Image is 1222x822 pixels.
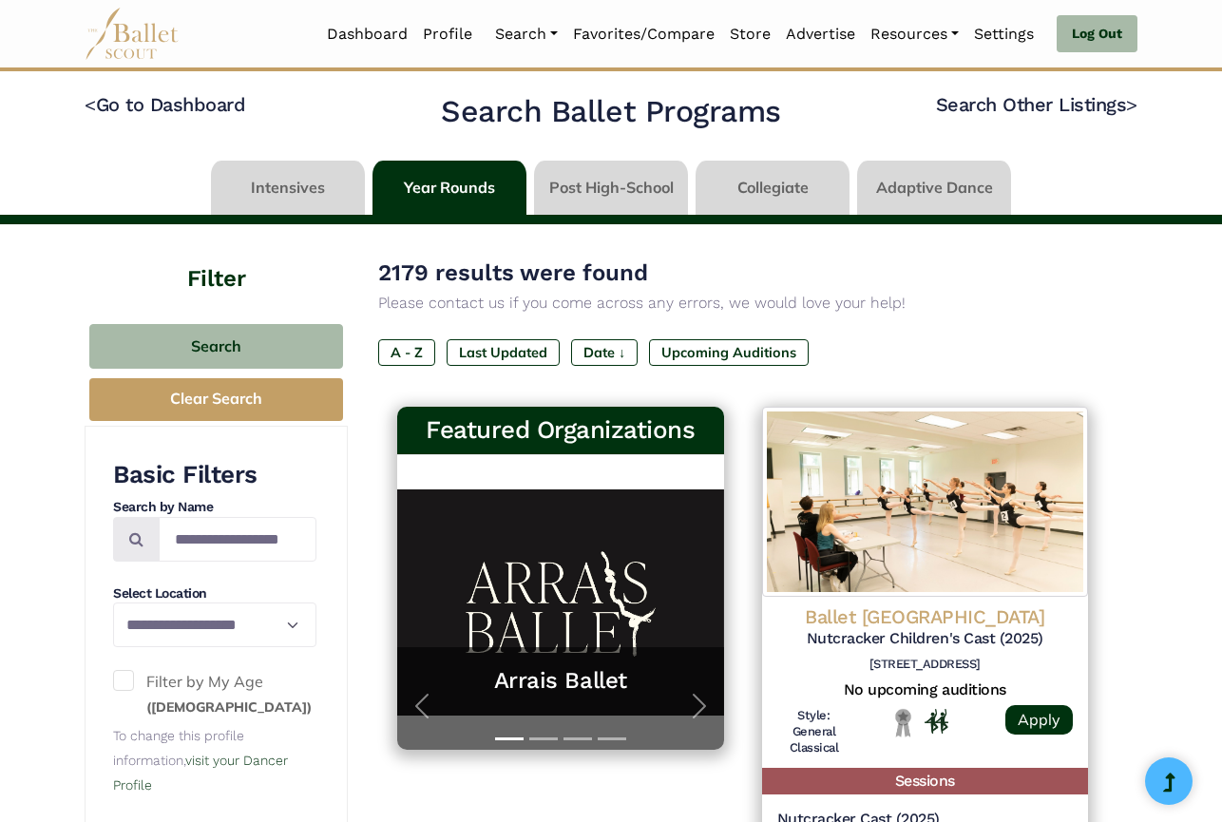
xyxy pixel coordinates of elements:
h4: Filter [85,224,348,296]
a: Apply [1005,705,1073,735]
a: Log Out [1057,15,1137,53]
li: Adaptive Dance [853,161,1015,215]
label: Date ↓ [571,339,638,366]
img: Local [891,708,915,737]
button: Clear Search [89,378,343,421]
h3: Featured Organizations [412,414,709,447]
input: Search by names... [159,517,316,562]
img: Logo [762,407,1089,597]
h4: Select Location [113,584,316,603]
button: Search [89,324,343,369]
label: Upcoming Auditions [649,339,809,366]
a: Resources [863,14,966,54]
a: Search Other Listings> [936,93,1137,116]
li: Post High-School [530,161,692,215]
small: To change this profile information, [113,728,288,792]
small: ([DEMOGRAPHIC_DATA]) [146,698,312,716]
a: Favorites/Compare [565,14,722,54]
label: Filter by My Age [113,670,316,718]
a: Arrais Ballet [416,666,705,696]
button: Slide 1 [495,728,524,750]
button: Slide 2 [529,728,558,750]
label: A - Z [378,339,435,366]
img: In Person [925,709,948,734]
h5: Sessions [762,768,1089,795]
a: Settings [966,14,1041,54]
h5: Nutcracker Children's Cast (2025) [777,629,1074,649]
code: > [1126,92,1137,116]
h4: Ballet [GEOGRAPHIC_DATA] [777,604,1074,629]
li: Year Rounds [369,161,530,215]
li: Collegiate [692,161,853,215]
h4: Search by Name [113,498,316,517]
button: Slide 4 [598,728,626,750]
a: Store [722,14,778,54]
label: Last Updated [447,339,560,366]
a: Search [487,14,565,54]
h5: No upcoming auditions [777,680,1074,700]
a: <Go to Dashboard [85,93,245,116]
h2: Search Ballet Programs [441,92,780,132]
h6: [STREET_ADDRESS] [777,657,1074,673]
button: Slide 3 [563,728,592,750]
p: Please contact us if you come across any errors, we would love your help! [378,291,1107,315]
span: 2179 results were found [378,259,648,286]
a: Profile [415,14,480,54]
h6: Style: General Classical [777,708,851,756]
a: Advertise [778,14,863,54]
code: < [85,92,96,116]
li: Intensives [207,161,369,215]
a: visit your Dancer Profile [113,753,288,793]
h3: Basic Filters [113,459,316,491]
a: Dashboard [319,14,415,54]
